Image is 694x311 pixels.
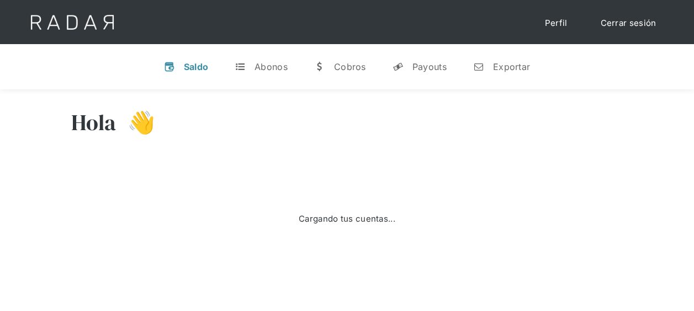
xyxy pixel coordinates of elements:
[71,109,116,136] h3: Hola
[299,211,395,226] div: Cargando tus cuentas...
[314,61,325,72] div: w
[255,61,288,72] div: Abonos
[164,61,175,72] div: v
[412,61,447,72] div: Payouts
[473,61,484,72] div: n
[235,61,246,72] div: t
[393,61,404,72] div: y
[334,61,366,72] div: Cobros
[184,61,209,72] div: Saldo
[493,61,530,72] div: Exportar
[590,11,667,35] a: Cerrar sesión
[116,109,155,136] h3: 👋
[534,11,579,35] a: Perfil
